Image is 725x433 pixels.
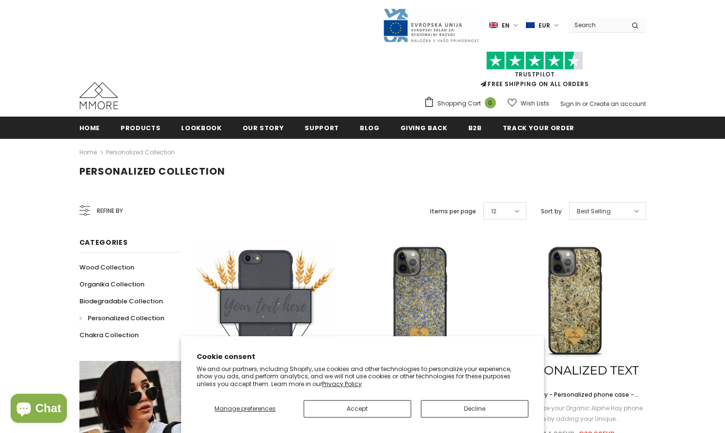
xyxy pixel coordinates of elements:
[517,390,638,409] span: Alpine Hay - Personalized phone case - Personalized gift
[197,365,528,388] p: We and our partners, including Shopify, use cookies and other technologies to personalize your ex...
[79,330,139,340] span: Chakra Collection
[8,394,70,425] inbox-online-store-chat: Shopify online store chat
[401,123,447,133] span: Giving back
[421,400,528,418] button: Decline
[121,123,160,133] span: Products
[243,117,284,138] a: Our Story
[521,99,549,108] span: Wish Lists
[503,117,574,138] a: Track your order
[79,310,164,327] a: Personalized Collection
[79,123,100,133] span: Home
[97,206,123,216] span: Refine by
[121,117,160,138] a: Products
[197,400,293,418] button: Manage preferences
[502,21,509,30] span: en
[305,117,339,138] a: support
[79,293,163,310] a: Biodegradable Collection
[322,380,362,388] a: Privacy Policy
[508,95,549,112] a: Wish Lists
[79,263,134,272] span: Wood Collection
[360,117,380,138] a: Blog
[243,123,284,133] span: Our Story
[305,123,339,133] span: support
[515,70,555,78] a: Trustpilot
[79,327,139,343] a: Chakra Collection
[79,238,128,247] span: Categories
[181,117,221,138] a: Lookbook
[383,8,479,43] img: Javni Razpis
[569,18,624,32] input: Search Site
[468,123,482,133] span: B2B
[505,403,646,424] div: ❤️ Personalize your Organic Alpine Hay phone case by adding your Unique...
[360,123,380,133] span: Blog
[437,99,481,108] span: Shopping Cart
[79,164,225,178] span: Personalized Collection
[486,51,583,70] img: Trust Pilot Stars
[181,123,221,133] span: Lookbook
[401,117,447,138] a: Giving back
[79,82,118,109] img: MMORE Cases
[577,207,611,216] span: Best Selling
[383,21,479,29] a: Javni Razpis
[79,280,144,289] span: Organika Collection
[197,352,528,362] h2: Cookie consent
[79,117,100,138] a: Home
[485,97,496,108] span: 0
[430,207,476,216] label: Items per page
[560,100,581,108] a: Sign In
[79,147,97,158] a: Home
[88,314,164,323] span: Personalized Collection
[106,148,175,156] a: Personalized Collection
[505,389,646,400] a: Alpine Hay - Personalized phone case - Personalized gift
[541,207,562,216] label: Sort by
[489,21,498,30] img: i-lang-1.png
[79,259,134,276] a: Wood Collection
[79,297,163,306] span: Biodegradable Collection
[503,123,574,133] span: Track your order
[491,207,496,216] span: 12
[424,96,501,111] a: Shopping Cart 0
[582,100,588,108] span: or
[79,276,144,293] a: Organika Collection
[304,400,411,418] button: Accept
[215,404,276,413] span: Manage preferences
[539,21,550,30] span: EUR
[468,117,482,138] a: B2B
[589,100,646,108] a: Create an account
[424,56,646,88] span: FREE SHIPPING ON ALL ORDERS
